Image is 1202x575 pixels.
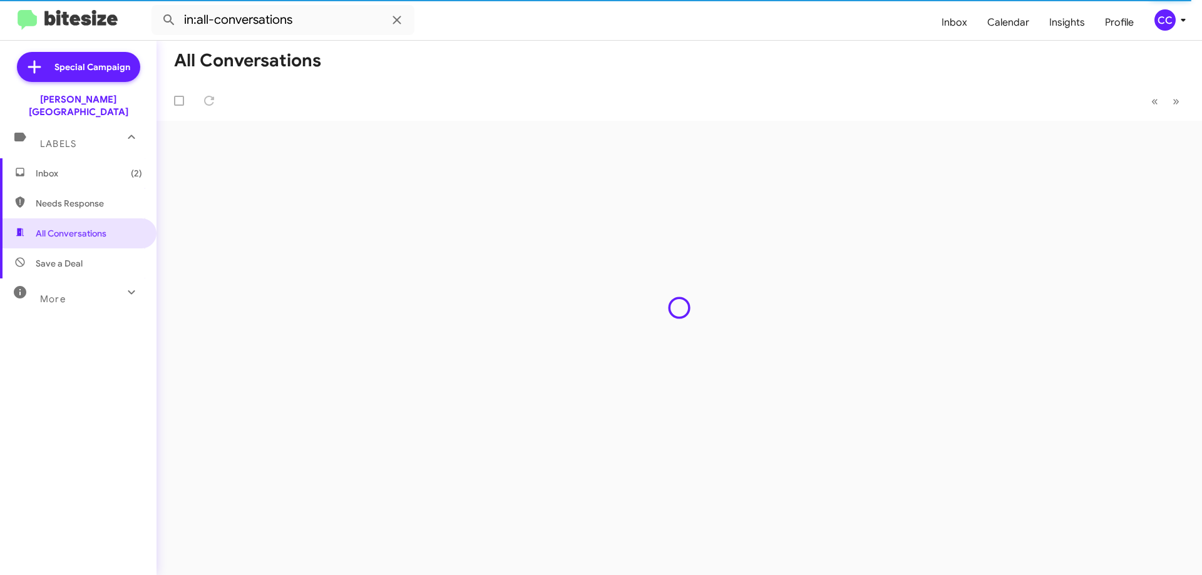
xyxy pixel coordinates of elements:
[36,227,106,240] span: All Conversations
[1173,93,1179,109] span: »
[1144,88,1187,114] nav: Page navigation example
[932,4,977,41] a: Inbox
[1154,9,1176,31] div: CC
[1144,9,1188,31] button: CC
[152,5,414,35] input: Search
[1165,88,1187,114] button: Next
[40,138,76,150] span: Labels
[54,61,130,73] span: Special Campaign
[36,167,142,180] span: Inbox
[36,197,142,210] span: Needs Response
[1151,93,1158,109] span: «
[40,293,66,305] span: More
[131,167,142,180] span: (2)
[977,4,1039,41] a: Calendar
[17,52,140,82] a: Special Campaign
[1095,4,1144,41] a: Profile
[1144,88,1166,114] button: Previous
[1039,4,1095,41] a: Insights
[174,51,321,71] h1: All Conversations
[36,257,83,270] span: Save a Deal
